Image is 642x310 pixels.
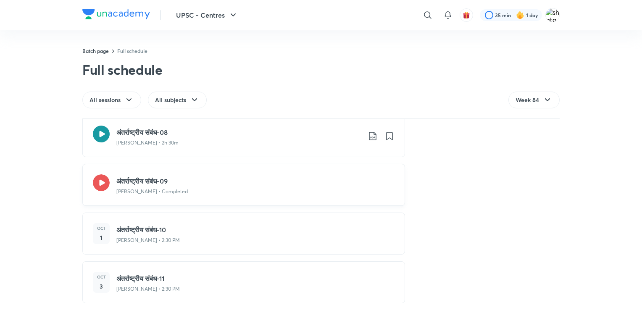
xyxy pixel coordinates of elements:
div: Full schedule [82,61,163,78]
img: shatakshee Dev [545,8,560,22]
h3: अंतर्राष्ट्रीय संबंध-09 [116,176,395,186]
p: [PERSON_NAME] • 2:30 PM [116,236,180,244]
a: Batch page [82,47,109,54]
span: All sessions [89,96,121,104]
span: All subjects [155,96,186,104]
p: [PERSON_NAME] • Completed [116,188,188,195]
a: अंतर्राष्ट्रीय संबंध-08[PERSON_NAME] • 2h 30m [82,115,405,157]
button: UPSC - Centres [171,7,243,24]
a: Oct1अंतर्राष्ट्रीय संबंध-10[PERSON_NAME] • 2:30 PM [82,213,405,255]
h6: Oct [93,225,110,231]
p: [PERSON_NAME] • 2h 30m [116,139,179,147]
img: avatar [463,11,470,19]
h3: अंतर्राष्ट्रीय संबंध-08 [116,127,361,137]
h6: Oct [93,274,110,280]
a: Oct3अंतर्राष्ट्रीय संबंध-11[PERSON_NAME] • 2:30 PM [82,261,405,303]
h4: 1 [93,233,110,242]
h4: 3 [93,282,110,291]
a: अंतर्राष्ट्रीय संबंध-09[PERSON_NAME] • Completed [82,164,405,206]
h3: अंतर्राष्ट्रीय संबंध-11 [116,273,395,284]
img: Company Logo [82,9,150,19]
h3: अंतर्राष्ट्रीय संबंध-10 [116,225,395,235]
button: avatar [460,8,473,22]
a: Company Logo [82,9,150,21]
p: [PERSON_NAME] • 2:30 PM [116,285,180,293]
a: Full schedule [117,47,147,54]
span: Week 84 [516,96,539,104]
img: streak [516,11,524,19]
